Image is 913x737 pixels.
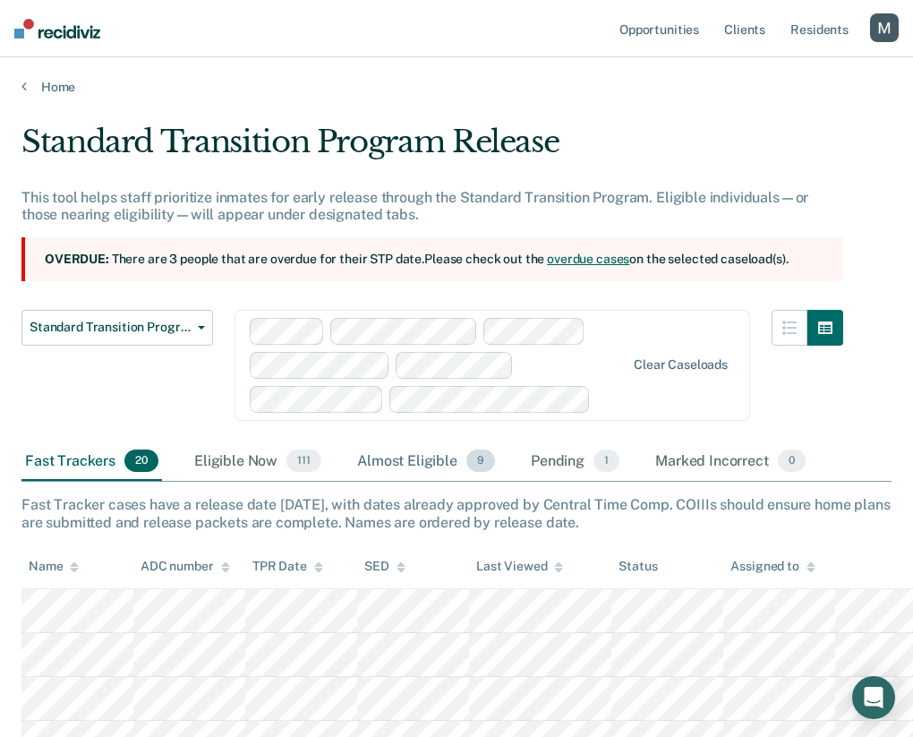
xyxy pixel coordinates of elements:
a: overdue cases [547,252,629,266]
div: Fast Tracker cases have a release date [DATE], with dates already approved by Central Time Comp. ... [21,496,892,530]
section: There are 3 people that are overdue for their STP date. Please check out the on the selected case... [21,237,843,281]
div: TPR Date [252,559,323,574]
button: Standard Transition Program Release [21,310,213,346]
img: Recidiviz [14,19,100,39]
div: Open Intercom Messenger [852,676,895,719]
span: 9 [466,450,495,473]
div: Last Viewed [476,559,563,574]
div: Pending1 [527,442,623,482]
span: 0 [778,450,806,473]
div: Eligible Now111 [191,442,325,482]
div: Almost Eligible9 [354,442,499,482]
div: Status [619,559,657,574]
div: Fast Trackers20 [21,442,162,482]
span: Standard Transition Program Release [30,320,191,335]
div: Clear caseloads [634,357,728,373]
a: Home [21,79,892,95]
div: Assigned to [730,559,815,574]
div: Marked Incorrect0 [652,442,809,482]
div: ADC number [141,559,230,574]
span: 1 [593,450,619,473]
strong: Overdue: [45,252,109,266]
span: 111 [286,450,321,473]
span: 20 [124,450,158,473]
div: Standard Transition Program Release [21,124,843,175]
div: This tool helps staff prioritize inmates for early release through the Standard Transition Progra... [21,189,843,223]
div: Name [29,559,79,574]
div: SED [364,559,405,574]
